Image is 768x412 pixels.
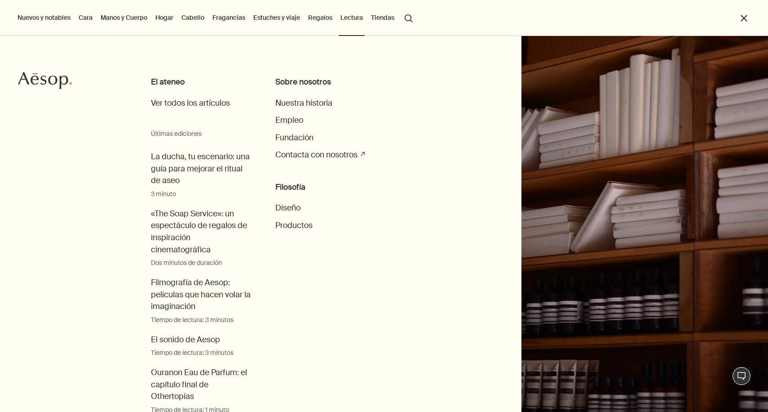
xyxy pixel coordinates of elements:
[339,12,365,23] a: Lectura
[275,220,313,232] a: Productos
[275,76,375,89] h3: Sobre nosotros
[275,149,365,161] a: Contacta con nosotros
[275,115,303,125] span: Empleo
[275,98,332,108] span: Nuestra historia
[151,334,234,358] a: El sonido de AesopTiempo de lectura: 3 minutos
[275,150,358,160] span: Contacta con nosotros
[151,151,252,199] a: La ducha, tu escenario: una guía para mejorar el ritual de aseo3 minuto
[521,36,768,412] img: Shelves containing books and a range of Aesop products in amber bottles and cream tubes.
[739,13,749,23] button: Cerrar el menú
[275,133,313,143] span: Fundación
[151,258,252,268] small: Dos minutos de duración
[77,12,94,23] a: Cara
[401,9,417,26] button: Abrir la búsqueda
[211,12,247,23] a: Fragancias
[151,189,252,199] small: 3 minuto
[733,367,750,385] button: Chat en direct
[151,98,230,110] a: Ver todos los artículos
[151,76,252,89] h3: El ateneo
[151,208,252,256] span: «The Soap Service»: un espectáculo de regalos de inspiración cinematográfica
[275,182,375,194] h3: Filosofía
[275,132,313,144] a: Fundación
[154,12,175,23] a: Hogar
[151,348,234,358] small: Tiempo de lectura: 3 minutos
[275,220,313,231] span: Productos
[151,315,252,325] small: Tiempo de lectura: 3 minutos
[151,277,252,325] a: Filmografía de Aesop: películas que hacen volar la imaginaciónTiempo de lectura: 3 minutos
[252,12,302,23] a: Estuches y viaje
[151,277,252,313] span: Filmografía de Aesop: películas que hacen volar la imaginación
[151,130,252,138] small: Últimas ediciones
[275,203,300,213] span: Diseño
[151,151,252,187] span: La ducha, tu escenario: una guía para mejorar el ritual de aseo
[16,12,72,23] button: Nuevos y notables
[275,115,303,127] a: Empleo
[306,12,334,23] a: Regalos
[18,72,72,90] svg: Aesop
[151,367,252,403] span: Ouranon Eau de Parfum: el capítulo final de Othertopias
[180,12,206,23] a: Cabello
[99,12,149,23] a: Manos y Cuerpo
[151,208,252,268] a: «The Soap Service»: un espectáculo de regalos de inspiración cinematográficaDos minutos de duración
[151,98,230,108] span: Ver todos los artículos
[275,98,332,110] a: Nuestra historia
[16,69,74,94] a: Aesop
[275,202,300,215] a: Diseño
[369,12,396,23] button: Tiendas
[151,334,234,346] span: El sonido de Aesop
